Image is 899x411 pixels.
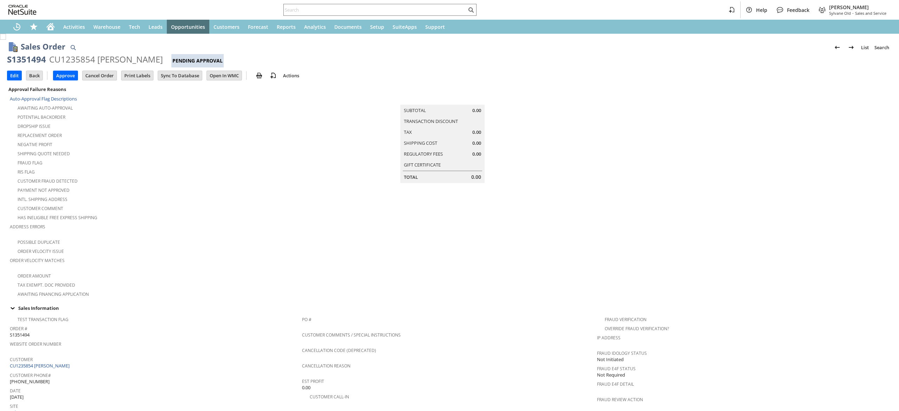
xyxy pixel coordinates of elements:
a: Website Order Number [10,341,61,347]
span: S1351494 [10,332,29,338]
a: Activities [59,20,89,34]
a: Fraud E4F Status [597,366,636,372]
a: Site [10,403,18,409]
a: Fraud E4F Detail [597,381,634,387]
a: CU1235854 [PERSON_NAME] [10,363,71,369]
span: Customers [214,24,239,30]
span: SuiteApps [393,24,417,30]
a: Shipping Quote Needed [18,151,70,157]
div: CU1235854 [PERSON_NAME] [49,54,163,65]
input: Cancel Order [83,71,117,80]
span: Sylvane Old [829,11,851,16]
div: S1351494 [7,54,46,65]
a: Home [42,20,59,34]
a: Intl. Shipping Address [18,196,67,202]
span: Sales and Service [855,11,886,16]
span: Feedback [787,7,809,13]
a: List [858,42,872,53]
a: Reports [273,20,300,34]
input: Print Labels [122,71,153,80]
a: Fraud Flag [18,160,42,166]
a: Gift Certificate [404,162,441,168]
span: Reports [277,24,296,30]
span: Analytics [304,24,326,30]
a: Customer Fraud Detected [18,178,78,184]
a: Leads [144,20,167,34]
img: add-record.svg [269,71,277,80]
img: Quick Find [69,43,77,52]
a: Subtotal [404,107,426,113]
a: Shipping Cost [404,140,437,146]
a: Tech [125,20,144,34]
a: Awaiting Financing Application [18,291,89,297]
a: Search [872,42,892,53]
svg: Search [467,6,475,14]
a: Customer Comments / Special Instructions [302,332,401,338]
a: Order Amount [18,273,51,279]
input: Back [26,71,42,80]
a: Dropship Issue [18,123,51,129]
a: IP Address [597,335,621,341]
a: Order Velocity Issue [18,248,64,254]
span: Help [756,7,767,13]
svg: logo [8,5,37,15]
a: Actions [280,72,302,79]
span: Not Required [597,372,625,378]
span: Forecast [248,24,268,30]
a: Customer [10,357,33,363]
span: [PERSON_NAME] [829,4,886,11]
a: Total [404,174,418,180]
span: Support [425,24,445,30]
img: Previous [833,43,841,52]
a: Replacement Order [18,132,62,138]
a: Order # [10,326,27,332]
a: Test Transaction Flag [18,317,68,322]
span: [PHONE_NUMBER] [10,378,50,385]
span: Tech [129,24,140,30]
img: print.svg [255,71,263,80]
a: Analytics [300,20,330,34]
a: Support [421,20,449,34]
a: Tax [404,129,412,135]
a: Forecast [244,20,273,34]
input: Approve [53,71,78,80]
a: Opportunities [167,20,209,34]
caption: Summary [400,93,485,105]
a: Regulatory Fees [404,151,443,157]
svg: Shortcuts [29,22,38,31]
a: Customer Call-in [310,394,349,400]
a: Auto-Approval Flag Descriptions [10,96,77,102]
span: Opportunities [171,24,205,30]
a: Fraud Idology Status [597,350,647,356]
a: Cancellation Reason [302,363,350,369]
input: Sync To Database [158,71,202,80]
a: Customers [209,20,244,34]
a: Tax Exempt. Doc Provided [18,282,75,288]
span: Activities [63,24,85,30]
img: Next [847,43,855,52]
span: 0.00 [302,384,310,391]
span: 0.00 [472,151,481,157]
a: Has Ineligible Free Express Shipping [18,215,97,221]
a: Fraud Verification [605,317,647,322]
svg: Home [46,22,55,31]
a: Override Fraud Verification? [605,326,669,332]
a: Transaction Discount [404,118,458,124]
a: Customer Comment [18,205,63,211]
a: Setup [366,20,388,34]
td: Sales Information [7,304,892,313]
div: Approval Failure Reasons [7,85,299,94]
span: Not Initiated [597,356,624,363]
div: Sales Information [7,304,889,313]
span: Setup [370,24,384,30]
div: Pending Approval [171,54,224,67]
a: Fraud Review Action [597,397,643,403]
span: 0.00 [471,174,481,181]
span: - [852,11,854,16]
span: 0.00 [472,140,481,146]
a: Date [10,388,21,394]
a: Cancellation Code (deprecated) [302,347,376,353]
input: Edit [7,71,21,80]
input: Search [284,6,467,14]
a: Order Velocity Matches [10,257,65,263]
